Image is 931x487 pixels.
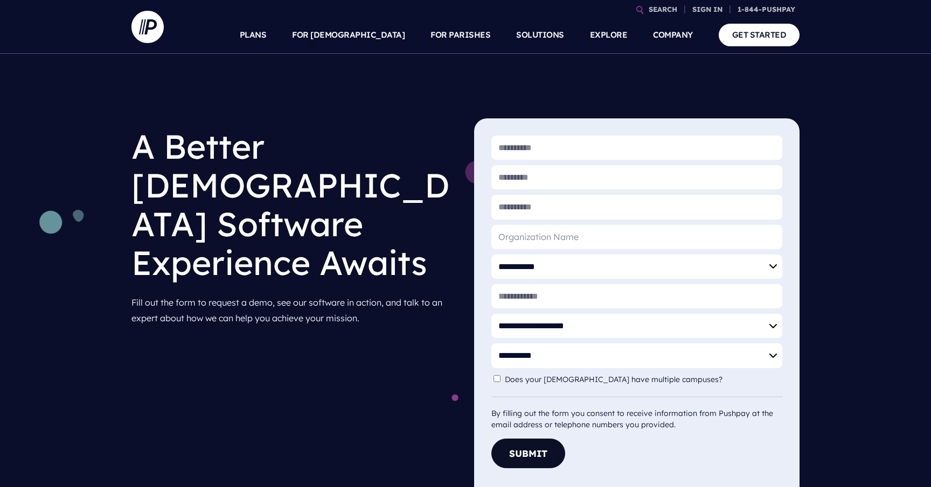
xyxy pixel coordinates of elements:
[653,16,693,54] a: COMPANY
[491,439,565,468] button: Submit
[292,16,405,54] a: FOR [DEMOGRAPHIC_DATA]
[430,16,490,54] a: FOR PARISHES
[516,16,564,54] a: SOLUTIONS
[719,24,800,46] a: GET STARTED
[131,118,457,291] h1: A Better [DEMOGRAPHIC_DATA] Software Experience Awaits
[590,16,628,54] a: EXPLORE
[240,16,267,54] a: PLANS
[491,397,782,430] div: By filling out the form you consent to receive information from Pushpay at the email address or t...
[491,225,782,249] input: Organization Name
[505,375,728,384] label: Does your [DEMOGRAPHIC_DATA] have multiple campuses?
[131,291,457,330] p: Fill out the form to request a demo, see our software in action, and talk to an expert about how ...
